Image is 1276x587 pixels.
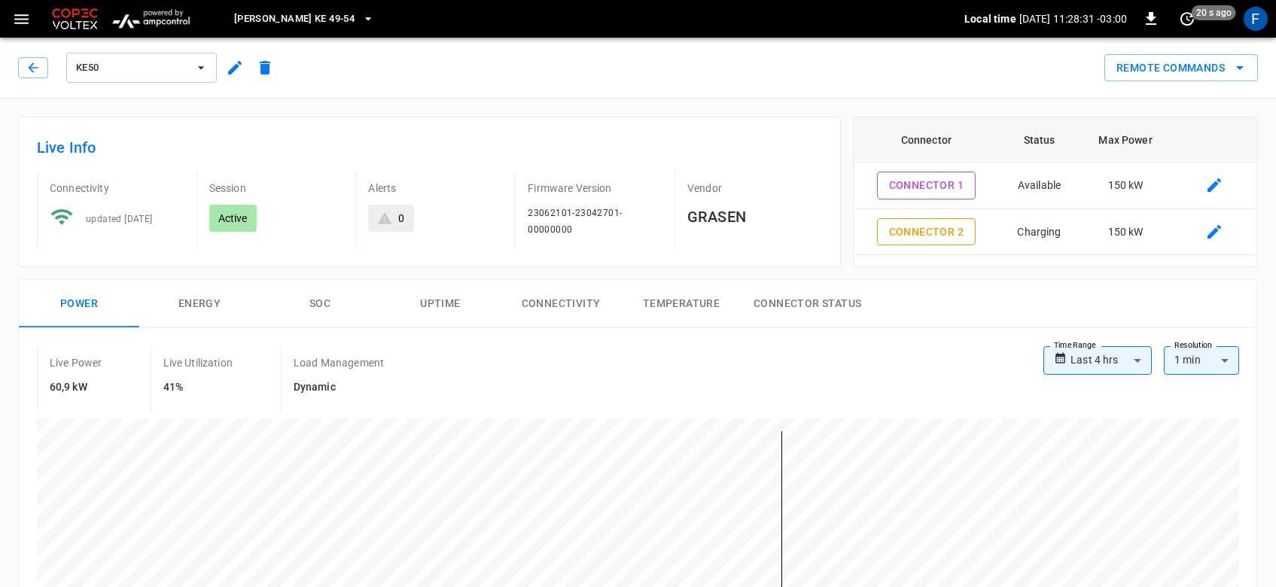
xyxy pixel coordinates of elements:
[294,379,384,396] h6: Dynamic
[687,181,822,196] p: Vendor
[1080,209,1171,256] td: 150 kW
[50,379,102,396] h6: 60,9 kW
[49,5,101,33] img: Customer Logo
[999,117,1080,163] th: Status
[854,117,1257,255] table: connector table
[66,53,217,83] button: KE50
[1104,54,1258,82] div: remote commands options
[1104,54,1258,82] button: Remote Commands
[380,280,501,328] button: Uptime
[1054,339,1096,351] label: Time Range
[260,280,380,328] button: SOC
[1164,346,1239,375] div: 1 min
[1175,7,1199,31] button: set refresh interval
[1080,163,1171,209] td: 150 kW
[1070,346,1152,375] div: Last 4 hrs
[209,181,344,196] p: Session
[999,163,1080,209] td: Available
[501,280,621,328] button: Connectivity
[163,355,233,370] p: Live Utilization
[877,218,976,246] button: Connector 2
[107,5,195,33] img: ampcontrol.io logo
[999,209,1080,256] td: Charging
[1174,339,1212,351] label: Resolution
[218,211,248,226] p: Active
[877,172,976,199] button: Connector 1
[19,280,139,328] button: Power
[964,11,1016,26] p: Local time
[528,181,662,196] p: Firmware Version
[163,379,233,396] h6: 41%
[1019,11,1127,26] p: [DATE] 11:28:31 -03:00
[76,59,187,77] span: KE50
[1244,7,1268,31] div: profile-icon
[234,11,355,28] span: [PERSON_NAME] KE 49-54
[621,280,742,328] button: Temperature
[294,355,384,370] p: Load Management
[50,355,102,370] p: Live Power
[687,205,822,229] h6: GRASEN
[398,211,404,226] div: 0
[139,280,260,328] button: Energy
[1192,5,1236,20] span: 20 s ago
[742,280,873,328] button: Connector Status
[86,214,153,224] span: updated [DATE]
[1080,117,1171,163] th: Max Power
[368,181,503,196] p: Alerts
[228,5,380,34] button: [PERSON_NAME] KE 49-54
[854,117,999,163] th: Connector
[50,181,184,196] p: Connectivity
[37,135,822,160] h6: Live Info
[528,208,622,235] span: 23062101-23042701-00000000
